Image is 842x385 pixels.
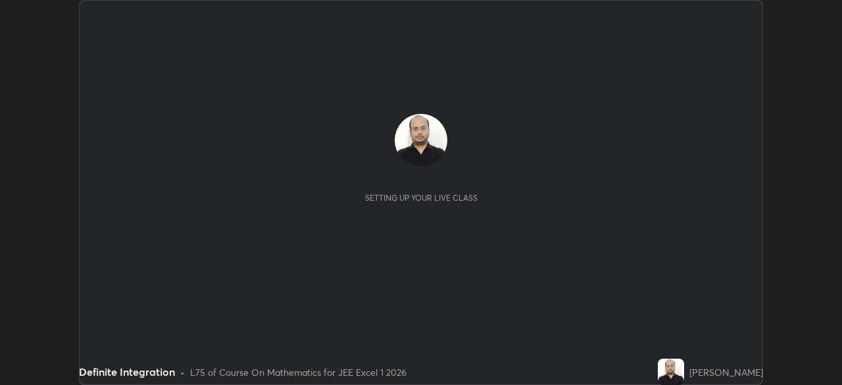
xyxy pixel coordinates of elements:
img: 83f50dee00534478af7b78a8c624c472.jpg [658,359,684,385]
img: 83f50dee00534478af7b78a8c624c472.jpg [395,114,447,167]
div: [PERSON_NAME] [689,365,763,379]
div: L75 of Course On Mathematics for JEE Excel 1 2026 [190,365,407,379]
div: Setting up your live class [365,193,478,203]
div: • [180,365,185,379]
div: Definite Integration [79,364,175,380]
